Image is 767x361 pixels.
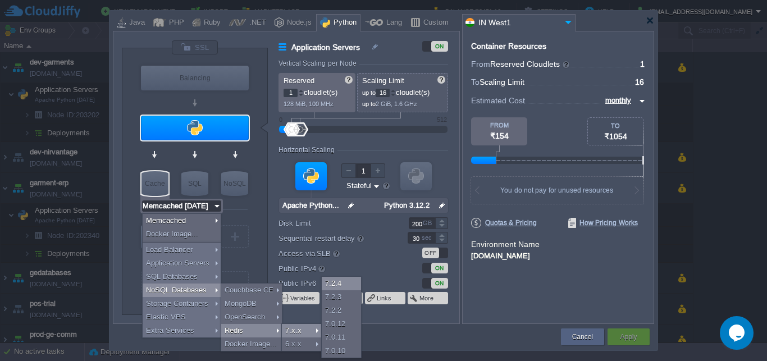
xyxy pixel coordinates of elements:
div: 7.2.4 [322,277,361,290]
span: 2 GiB, 1.6 GHz [376,100,417,107]
div: Vertical Scaling per Node [279,60,359,67]
div: Cache [141,171,168,196]
span: How Pricing Works [568,218,638,228]
span: Reserved [284,76,314,85]
div: NoSQL Databases [221,171,248,196]
span: 1 [640,60,645,68]
span: Estimated Cost [471,94,525,107]
button: Variables [290,294,316,303]
div: Couchbase CE [221,284,282,297]
span: ₹154 [490,131,509,140]
div: Container Resources [471,42,546,51]
div: ON [431,278,448,289]
span: up to [362,100,376,107]
div: 7.x.x [282,324,321,337]
div: NoSQL [221,171,248,196]
span: 128 MiB, 100 MHz [284,100,334,107]
div: Docker Image... [143,227,221,241]
div: Create New Layer [221,225,249,248]
span: up to [362,89,376,96]
div: 7.2.2 [322,304,361,317]
div: 0 [279,116,282,123]
div: FROM [471,122,527,129]
div: Java [126,15,145,31]
div: Application Servers [141,116,249,140]
div: [DOMAIN_NAME] [471,250,645,260]
div: Balancing [141,66,249,90]
div: TO [588,122,643,129]
span: Quotas & Pricing [471,218,537,228]
div: Load Balancer [143,243,221,257]
div: Storage [141,225,169,248]
button: Apply [620,331,637,342]
div: Memcached [143,214,221,227]
div: Extra Services [143,324,221,337]
div: OpenSearch [221,310,282,324]
div: 6.x.x [282,337,321,351]
div: ON [431,263,448,273]
label: Public IPv6 [279,277,392,289]
div: Docker Image... [221,337,282,351]
div: Lang [383,15,402,31]
button: Links [377,294,392,303]
span: Scaling Limit [480,77,524,86]
div: SQL Databases [143,270,221,284]
button: Cancel [572,331,593,342]
p: cloudlet(s) [284,85,351,97]
div: Storage Containers [143,297,221,310]
span: From [471,60,490,68]
label: Sequential restart delay [279,232,392,244]
div: OFF [422,248,439,258]
span: Reserved Cloudlets [490,60,570,68]
iframe: chat widget [720,316,756,350]
div: 512 [437,116,447,123]
div: Custom [420,15,449,31]
p: cloudlet(s) [362,85,444,97]
div: Load Balancer [141,66,249,90]
div: SQL [181,171,208,196]
div: 7.0.12 [322,317,361,331]
div: .NET [246,15,266,31]
span: 16 [635,77,644,86]
span: To [471,77,480,86]
label: Disk Limit [279,217,392,229]
div: Elastic VPS [143,310,221,324]
div: NoSQL Databases [143,284,221,297]
button: More [419,294,435,303]
div: PHP [166,15,184,31]
div: MongoDB [221,297,282,310]
span: Scaling Limit [362,76,404,85]
div: GB [423,218,434,229]
div: Horizontal Scaling [279,146,337,154]
div: 7.2.3 [322,290,361,304]
div: SQL Databases [181,171,208,196]
div: Application Servers [143,257,221,270]
label: Environment Name [471,240,540,249]
div: sec [422,232,434,243]
div: Create New Layer [141,271,249,294]
div: ON [431,41,448,52]
span: ₹1054 [604,132,627,141]
div: 7.0.10 [322,344,361,358]
div: Ruby [200,15,221,31]
div: Storage Containers [141,225,169,249]
label: Access via SLB [279,247,392,259]
div: Node.js [284,15,312,31]
div: Python [330,15,357,31]
label: Public IPv4 [279,262,392,275]
div: 7.0.11 [322,331,361,344]
div: Redis [221,324,282,337]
